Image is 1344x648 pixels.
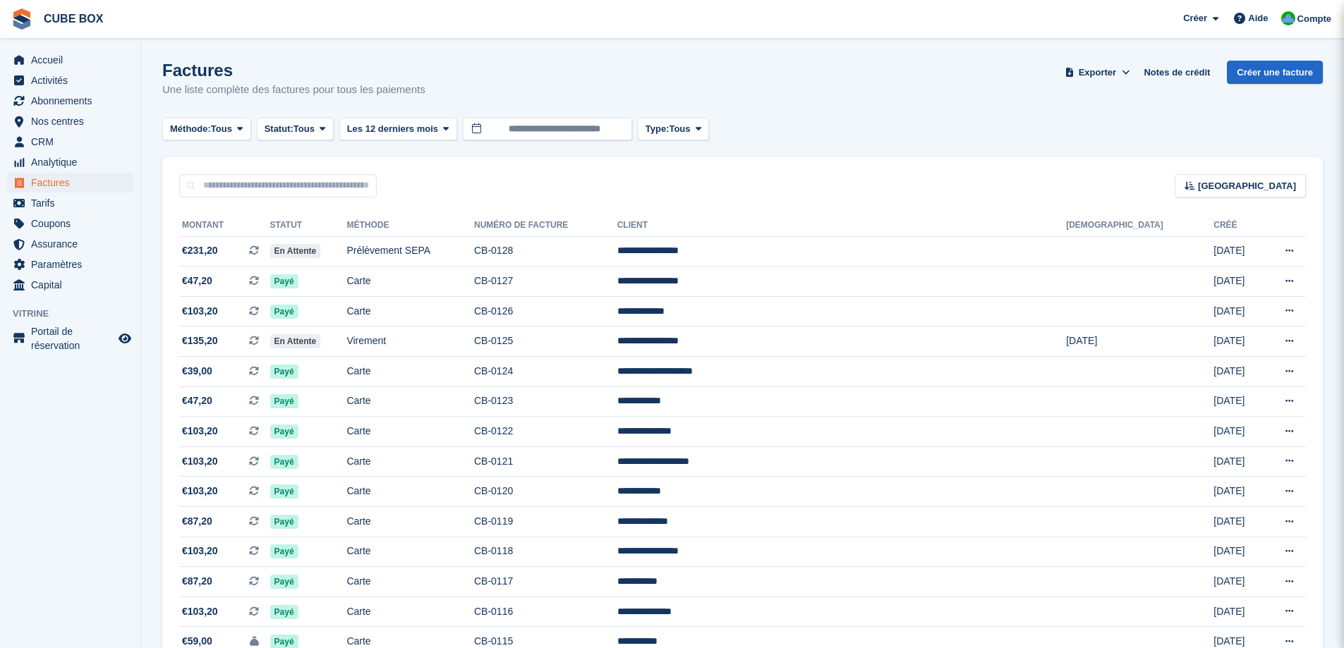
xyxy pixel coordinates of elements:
[270,455,298,469] span: Payé
[474,267,617,297] td: CB-0127
[7,214,133,233] a: menu
[1079,66,1116,80] span: Exporter
[1213,507,1261,537] td: [DATE]
[346,267,474,297] td: Carte
[638,118,710,141] button: Type: Tous
[270,394,298,408] span: Payé
[182,274,212,288] span: €47,20
[474,357,617,387] td: CB-0124
[474,597,617,627] td: CB-0116
[347,122,438,136] span: Les 12 derniers mois
[7,91,133,111] a: menu
[474,417,617,447] td: CB-0122
[1138,61,1216,84] a: Notes de crédit
[270,424,298,439] span: Payé
[31,50,116,70] span: Accueil
[346,446,474,477] td: Carte
[270,605,298,619] span: Payé
[270,214,347,237] th: Statut
[1213,357,1261,387] td: [DATE]
[31,275,116,295] span: Capital
[1213,597,1261,627] td: [DATE]
[474,236,617,267] td: CB-0128
[11,8,32,30] img: stora-icon-8386f47178a22dfd0bd8f6a31ec36ba5ce8667c1dd55bd0f319d3a0aa187defe.svg
[7,193,133,213] a: menu
[1213,477,1261,507] td: [DATE]
[7,152,133,172] a: menu
[1297,12,1331,26] span: Compte
[182,364,212,379] span: €39,00
[265,122,293,136] span: Statut:
[293,122,315,136] span: Tous
[270,274,298,288] span: Payé
[7,71,133,90] a: menu
[1213,214,1261,237] th: Créé
[182,574,212,589] span: €87,20
[346,567,474,597] td: Carte
[474,567,617,597] td: CB-0117
[182,454,218,469] span: €103,20
[7,324,133,353] a: menu
[346,236,474,267] td: Prélèvement SEPA
[270,334,321,348] span: En attente
[31,324,116,353] span: Portail de réservation
[346,597,474,627] td: Carte
[474,214,617,237] th: Numéro de facture
[346,386,474,417] td: Carte
[182,514,212,529] span: €87,20
[346,537,474,567] td: Carte
[1213,386,1261,417] td: [DATE]
[1213,326,1261,357] td: [DATE]
[31,234,116,254] span: Assurance
[474,537,617,567] td: CB-0118
[346,214,474,237] th: Méthode
[270,244,321,258] span: En attente
[182,484,218,499] span: €103,20
[1062,61,1132,84] button: Exporter
[346,417,474,447] td: Carte
[1248,11,1268,25] span: Aide
[38,7,109,30] a: CUBE BOX
[182,304,218,319] span: €103,20
[7,275,133,295] a: menu
[474,296,617,326] td: CB-0126
[346,296,474,326] td: Carte
[1227,61,1323,84] a: Créer une facture
[13,307,140,321] span: Vitrine
[162,82,425,98] p: Une liste complète des factures pour tous les paiements
[162,118,251,141] button: Méthode: Tous
[182,604,218,619] span: €103,20
[31,173,116,192] span: Factures
[1066,326,1213,357] td: [DATE]
[1213,417,1261,447] td: [DATE]
[617,214,1067,237] th: Client
[7,50,133,70] a: menu
[211,122,232,136] span: Tous
[270,544,298,558] span: Payé
[31,132,116,152] span: CRM
[31,111,116,131] span: Nos centres
[1213,236,1261,267] td: [DATE]
[474,386,617,417] td: CB-0123
[646,122,670,136] span: Type:
[116,330,133,347] a: Boutique d'aperçu
[7,132,133,152] a: menu
[31,255,116,274] span: Paramètres
[270,484,298,499] span: Payé
[270,575,298,589] span: Payé
[7,111,133,131] a: menu
[346,477,474,507] td: Carte
[7,255,133,274] a: menu
[270,365,298,379] span: Payé
[31,71,116,90] span: Activités
[1213,296,1261,326] td: [DATE]
[346,357,474,387] td: Carte
[7,173,133,192] a: menu
[1198,179,1296,193] span: [GEOGRAPHIC_DATA]
[31,193,116,213] span: Tarifs
[339,118,457,141] button: Les 12 derniers mois
[1281,11,1295,25] img: Cube Box
[474,477,617,507] td: CB-0120
[170,122,211,136] span: Méthode:
[669,122,690,136] span: Tous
